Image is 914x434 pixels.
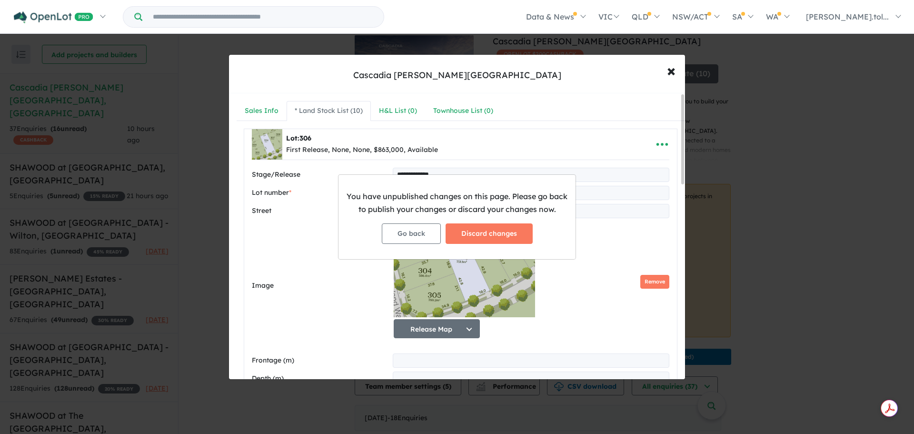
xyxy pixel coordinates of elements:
input: Try estate name, suburb, builder or developer [144,7,382,27]
span: [PERSON_NAME].tol... [806,12,889,21]
img: Openlot PRO Logo White [14,11,93,23]
button: Discard changes [446,223,533,244]
button: Go back [382,223,441,244]
p: You have unpublished changes on this page. Please go back to publish your changes or discard your... [346,190,568,216]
